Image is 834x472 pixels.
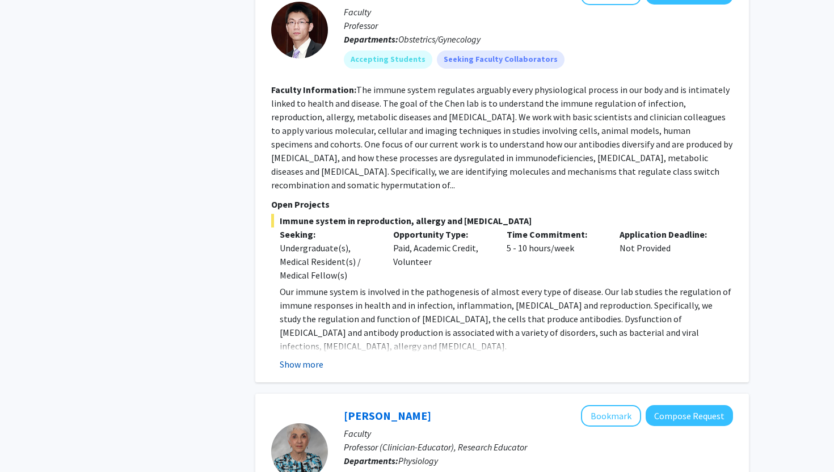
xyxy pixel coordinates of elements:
span: Physiology [398,455,438,466]
p: Faculty [344,427,733,440]
div: 5 - 10 hours/week [498,227,612,282]
p: Open Projects [271,197,733,211]
button: Add Rossi Noreen to Bookmarks [581,405,641,427]
p: Application Deadline: [620,227,716,241]
div: Not Provided [611,227,725,282]
a: [PERSON_NAME] [344,408,431,423]
p: Time Commitment: [507,227,603,241]
p: Professor (Clinician-Educator), Research Educator [344,440,733,454]
b: Departments: [344,33,398,45]
button: Compose Request to Rossi Noreen [646,405,733,426]
p: Faculty [344,5,733,19]
b: Faculty Information: [271,84,356,95]
mat-chip: Seeking Faculty Collaborators [437,50,565,69]
p: Opportunity Type: [393,227,490,241]
p: Professor [344,19,733,32]
span: Immune system in reproduction, allergy and [MEDICAL_DATA] [271,214,733,227]
div: Paid, Academic Credit, Volunteer [385,227,498,282]
mat-chip: Accepting Students [344,50,432,69]
button: Show more [280,357,323,371]
span: Our immune system is involved in the pathogenesis of almost every type of disease. Our lab studie... [280,286,731,352]
fg-read-more: The immune system regulates arguably every physiological process in our body and is intimately li... [271,84,732,191]
p: Seeking: [280,227,376,241]
span: Obstetrics/Gynecology [398,33,481,45]
div: Undergraduate(s), Medical Resident(s) / Medical Fellow(s) [280,241,376,282]
b: Departments: [344,455,398,466]
iframe: Chat [9,421,48,463]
